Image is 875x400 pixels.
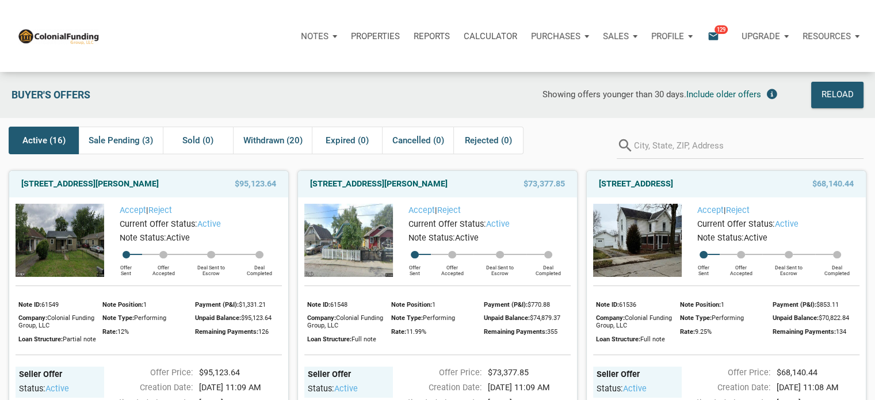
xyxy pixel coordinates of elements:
button: Reports [407,19,457,54]
p: Profile [651,31,684,41]
button: Profile [644,19,700,54]
span: Loan Structure: [307,336,351,343]
button: Purchases [524,19,596,54]
div: Creation Date: [676,382,770,394]
div: $68,140.44 [771,367,865,379]
span: Unpaid Balance: [195,314,241,322]
span: $770.88 [528,301,550,308]
div: Seller Offer [308,369,390,380]
span: 61536 [619,301,636,308]
span: Expired (0) [326,134,369,147]
button: Resources [796,19,866,54]
span: Note Position: [391,301,432,308]
span: Note Status: [697,233,744,243]
div: Offer Accepted [720,258,762,277]
div: Seller Offer [19,369,101,380]
span: Sold (0) [182,134,213,147]
div: [DATE] 11:08 AM [771,382,865,394]
div: Deal Sent to Escrow [762,258,815,277]
span: Active (16) [22,134,66,147]
span: Note Status: [408,233,455,243]
span: Withdrawn (20) [243,134,303,147]
span: Note Position: [102,301,143,308]
div: Active (16) [9,127,79,154]
span: Colonial Funding Group, LLC [18,314,94,329]
div: Deal Sent to Escrow [185,258,237,277]
img: 576902 [593,204,682,277]
p: Sales [603,31,629,41]
a: Accept [120,205,146,215]
span: active [623,384,647,394]
span: $853.11 [816,301,839,308]
span: Rejected (0) [465,134,512,147]
button: Upgrade [735,19,796,54]
div: Offer Price: [387,367,482,379]
div: Offer Sent [399,258,431,277]
span: Company: [596,314,625,322]
span: Payment (P&I): [773,301,816,308]
span: Performing [423,314,455,322]
div: Rejected (0) [453,127,524,154]
div: Seller Offer [597,369,679,380]
span: Unpaid Balance: [484,314,530,322]
div: Sold (0) [163,127,233,154]
p: Reports [414,31,450,41]
div: Deal Completed [815,258,859,277]
span: Current Offer Status: [120,219,197,229]
span: Rate: [680,328,695,336]
div: Offer Accepted [142,258,185,277]
div: Sale Pending (3) [79,127,163,154]
span: Current Offer Status: [697,219,775,229]
span: 1 [721,301,724,308]
span: Note Type: [102,314,134,322]
div: Deal Completed [238,258,282,277]
div: [DATE] 11:09 AM [482,382,576,394]
p: Resources [803,31,851,41]
span: Status: [19,384,45,394]
span: Remaining Payments: [484,328,547,336]
span: $1,331.21 [239,301,266,308]
span: Full note [640,336,665,343]
span: Active [455,233,479,243]
p: Upgrade [742,31,780,41]
p: Notes [301,31,328,41]
button: Reload [811,82,863,108]
span: Note ID: [596,301,619,308]
div: Offer Price: [98,367,193,379]
span: $74,879.37 [530,314,560,322]
div: Expired (0) [312,127,382,154]
span: Status: [308,384,334,394]
span: Remaining Payments: [195,328,258,336]
span: 1 [432,301,435,308]
div: Creation Date: [387,382,482,394]
p: Purchases [531,31,580,41]
div: Offer Accepted [431,258,473,277]
span: 61548 [330,301,347,308]
div: Withdrawn (20) [233,127,312,154]
span: active [486,219,510,229]
span: 61549 [41,301,59,308]
button: email129 [699,19,735,54]
a: [STREET_ADDRESS] [599,177,673,191]
a: Sales [596,19,644,54]
img: 576834 [304,204,393,277]
button: Notes [294,19,344,54]
span: 134 [836,328,846,336]
input: City, State, ZIP, Address [634,133,863,159]
span: 1 [143,301,147,308]
div: Reload [821,87,853,103]
i: search [617,133,634,159]
span: Note Status: [120,233,166,243]
span: Note ID: [307,301,330,308]
div: $95,123.64 [193,367,288,379]
span: Rate: [391,328,406,336]
a: Reject [148,205,172,215]
span: active [775,219,798,229]
a: Properties [344,19,407,54]
img: 575106 [16,204,104,277]
span: 12% [117,328,129,336]
div: Cancelled (0) [382,127,453,154]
